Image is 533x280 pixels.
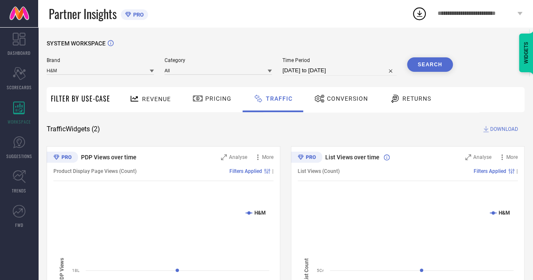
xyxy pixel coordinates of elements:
[474,168,506,174] span: Filters Applied
[8,50,31,56] span: DASHBOARD
[499,210,510,216] text: H&M
[266,95,293,102] span: Traffic
[51,93,110,104] span: Filter By Use-Case
[15,222,23,228] span: FWD
[221,154,227,160] svg: Zoom
[47,125,100,133] span: Traffic Widgets ( 2 )
[407,57,453,72] button: Search
[412,6,427,21] div: Open download list
[49,5,117,23] span: Partner Insights
[282,65,396,76] input: Select time period
[317,268,324,273] text: 5Cr
[262,154,273,160] span: More
[12,187,26,194] span: TRENDS
[7,84,32,91] span: SCORECARDS
[47,57,154,63] span: Brand
[142,96,171,102] span: Revenue
[53,168,137,174] span: Product Display Page Views (Count)
[47,40,106,47] span: SYSTEM WORKSPACE
[325,154,380,161] span: List Views over time
[298,168,340,174] span: List Views (Count)
[165,57,272,63] span: Category
[516,168,518,174] span: |
[72,268,80,273] text: 18L
[254,210,266,216] text: H&M
[291,152,322,164] div: Premium
[47,152,78,164] div: Premium
[229,154,247,160] span: Analyse
[6,153,32,159] span: SUGGESTIONS
[402,95,431,102] span: Returns
[229,168,262,174] span: Filters Applied
[473,154,491,160] span: Analyse
[131,11,144,18] span: PRO
[490,125,518,133] span: DOWNLOAD
[205,95,232,102] span: Pricing
[282,57,396,63] span: Time Period
[465,154,471,160] svg: Zoom
[327,95,368,102] span: Conversion
[506,154,518,160] span: More
[81,154,137,161] span: PDP Views over time
[8,119,31,125] span: WORKSPACE
[272,168,273,174] span: |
